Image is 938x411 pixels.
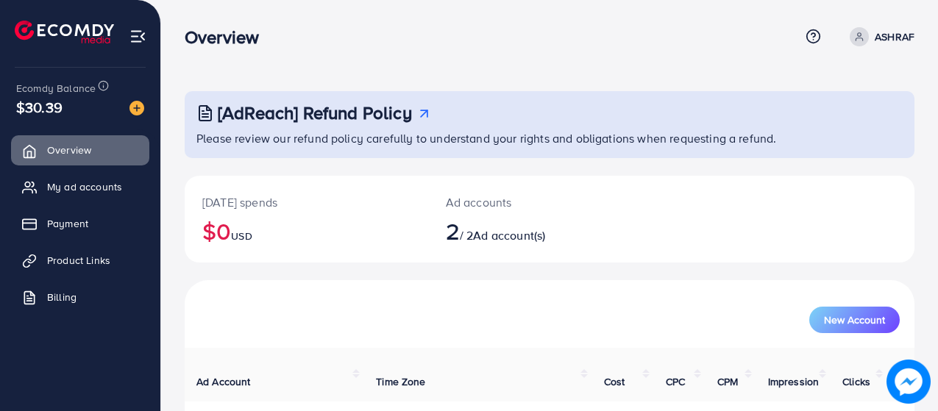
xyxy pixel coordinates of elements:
[15,21,114,43] img: logo
[889,362,928,401] img: image
[809,307,900,333] button: New Account
[47,253,110,268] span: Product Links
[717,374,738,389] span: CPM
[129,101,144,115] img: image
[446,217,593,245] h2: / 2
[196,374,251,389] span: Ad Account
[604,374,625,389] span: Cost
[768,374,820,389] span: Impression
[202,193,411,211] p: [DATE] spends
[202,217,411,245] h2: $0
[47,143,91,157] span: Overview
[875,28,914,46] p: ASHRAF
[185,26,271,48] h3: Overview
[129,28,146,45] img: menu
[446,214,460,248] span: 2
[899,360,918,389] span: CTR (%)
[446,193,593,211] p: Ad accounts
[11,172,149,201] a: My ad accounts
[47,290,77,304] span: Billing
[666,374,685,389] span: CPC
[11,282,149,312] a: Billing
[47,179,122,194] span: My ad accounts
[47,216,88,231] span: Payment
[16,96,63,118] span: $30.39
[16,81,96,96] span: Ecomdy Balance
[844,27,914,46] a: ASHRAF
[842,374,870,389] span: Clicks
[11,246,149,275] a: Product Links
[196,129,906,147] p: Please review our refund policy carefully to understand your rights and obligations when requesti...
[11,209,149,238] a: Payment
[473,227,545,243] span: Ad account(s)
[824,315,885,325] span: New Account
[231,229,252,243] span: USD
[11,135,149,165] a: Overview
[218,102,412,124] h3: [AdReach] Refund Policy
[376,374,425,389] span: Time Zone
